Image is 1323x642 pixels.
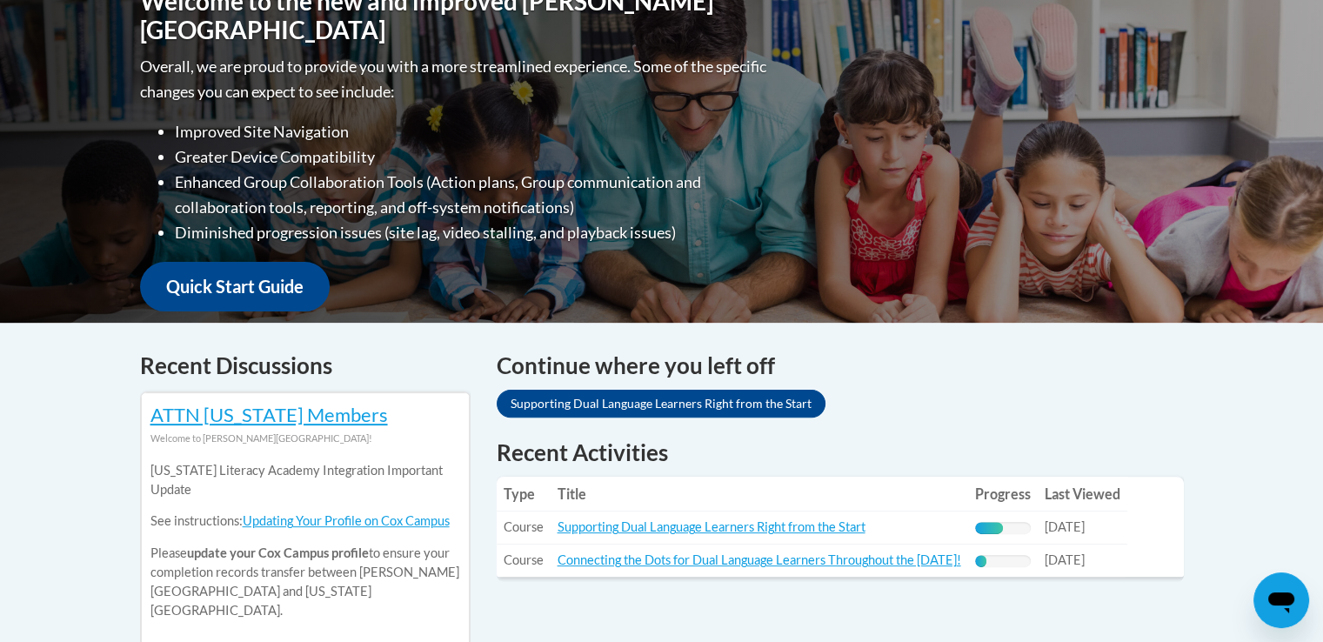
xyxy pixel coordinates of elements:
p: [US_STATE] Literacy Academy Integration Important Update [150,461,460,499]
a: Supporting Dual Language Learners Right from the Start [497,390,825,418]
th: Progress [968,477,1038,512]
h4: Recent Discussions [140,349,471,383]
h1: Recent Activities [497,437,1184,468]
th: Type [497,477,551,512]
a: Supporting Dual Language Learners Right from the Start [558,519,865,534]
a: Connecting the Dots for Dual Language Learners Throughout the [DATE]! [558,552,961,567]
div: Welcome to [PERSON_NAME][GEOGRAPHIC_DATA]! [150,429,460,448]
th: Title [551,477,968,512]
li: Diminished progression issues (site lag, video stalling, and playback issues) [175,220,771,245]
a: ATTN [US_STATE] Members [150,403,388,426]
h4: Continue where you left off [497,349,1184,383]
span: [DATE] [1045,552,1085,567]
span: Course [504,519,544,534]
li: Enhanced Group Collaboration Tools (Action plans, Group communication and collaboration tools, re... [175,170,771,220]
b: update your Cox Campus profile [187,545,369,560]
div: Please to ensure your completion records transfer between [PERSON_NAME][GEOGRAPHIC_DATA] and [US_... [150,448,460,633]
span: Course [504,552,544,567]
li: Improved Site Navigation [175,119,771,144]
iframe: Botón para iniciar la ventana de mensajería [1253,572,1309,628]
p: See instructions: [150,512,460,531]
th: Last Viewed [1038,477,1127,512]
a: Quick Start Guide [140,262,330,311]
p: Overall, we are proud to provide you with a more streamlined experience. Some of the specific cha... [140,54,771,104]
div: Progress, % [975,522,1003,534]
div: Progress, % [975,555,986,567]
a: Updating Your Profile on Cox Campus [243,513,450,528]
li: Greater Device Compatibility [175,144,771,170]
span: [DATE] [1045,519,1085,534]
